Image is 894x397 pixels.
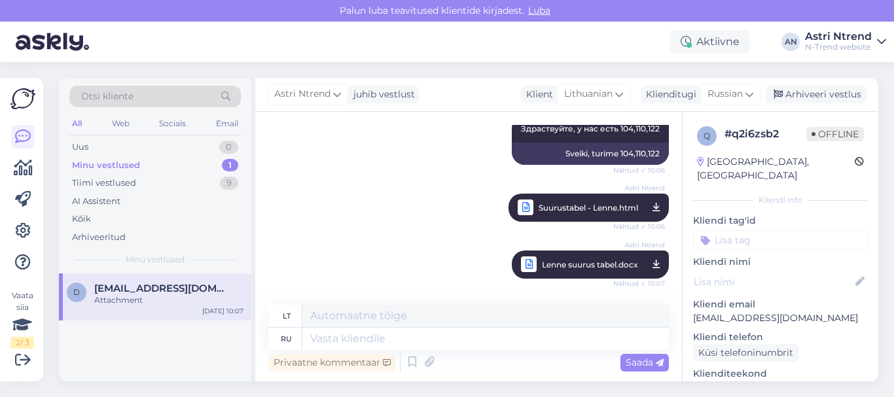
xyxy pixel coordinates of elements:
[10,337,34,349] div: 2 / 3
[10,88,35,109] img: Askly Logo
[512,143,669,165] div: Sveiki, turime 104,110,122
[69,115,84,132] div: All
[613,218,665,235] span: Nähtud ✓ 10:06
[539,199,638,216] span: Suurustabel - Lenne.html
[72,195,120,208] div: AI Assistent
[641,88,696,101] div: Klienditugi
[693,367,868,381] p: Klienditeekond
[707,87,743,101] span: Russian
[694,275,853,289] input: Lisa nimi
[693,344,798,362] div: Küsi telefoninumbrit
[126,254,185,266] span: Minu vestlused
[222,159,238,172] div: 1
[805,31,872,42] div: Astri Ntrend
[10,290,34,349] div: Vaata siia
[613,165,665,175] span: Nähtud ✓ 10:06
[805,31,886,52] a: Astri NtrendN-Trend website
[724,126,806,142] div: # q2i6zsb2
[524,5,554,16] span: Luba
[693,255,868,269] p: Kliendi nimi
[766,86,867,103] div: Arhiveeri vestlus
[781,33,800,51] div: AN
[542,256,638,273] span: Lenne suurus tabel.docx
[693,194,868,206] div: Kliendi info
[521,124,660,133] span: Здраствуйте, у нас есть 104,110,122
[220,177,238,190] div: 9
[94,294,243,306] div: Attachment
[72,213,91,226] div: Kõik
[109,115,132,132] div: Web
[693,298,868,311] p: Kliendi email
[670,30,750,54] div: Aktiivne
[521,88,553,101] div: Klient
[213,115,241,132] div: Email
[156,115,188,132] div: Socials
[693,330,868,344] p: Kliendi telefon
[73,287,80,297] span: d
[81,90,134,103] span: Otsi kliente
[283,305,291,327] div: lt
[564,87,613,101] span: Lithuanian
[693,230,868,250] input: Lisa tag
[806,127,864,141] span: Offline
[281,328,292,350] div: ru
[693,214,868,228] p: Kliendi tag'id
[616,240,665,250] span: Astri Ntrend
[202,306,243,316] div: [DATE] 10:07
[72,231,126,244] div: Arhiveeritud
[274,87,331,101] span: Astri Ntrend
[626,356,664,368] span: Saada
[704,131,710,141] span: q
[72,177,136,190] div: Tiimi vestlused
[348,88,415,101] div: juhib vestlust
[613,275,665,292] span: Nähtud ✓ 10:07
[805,42,872,52] div: N-Trend website
[72,159,140,172] div: Minu vestlused
[219,141,238,154] div: 0
[697,155,855,182] div: [GEOGRAPHIC_DATA], [GEOGRAPHIC_DATA]
[693,311,868,325] p: [EMAIL_ADDRESS][DOMAIN_NAME]
[509,194,669,222] a: Astri NtrendSuurustabel - Lenne.htmlNähtud ✓ 10:06
[616,183,665,193] span: Astri Ntrend
[94,283,230,294] span: diana0221@gmail.com
[512,250,669,279] a: Astri NtrendLenne suurus tabel.docxNähtud ✓ 10:07
[72,141,88,154] div: Uus
[268,354,396,371] div: Privaatne kommentaar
